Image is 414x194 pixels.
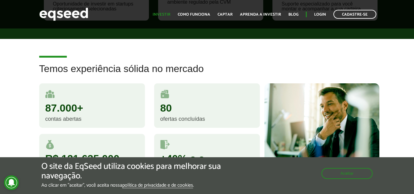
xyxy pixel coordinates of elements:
[160,89,169,99] img: rodadas.svg
[45,153,139,164] div: R$ 121.635.000
[122,183,193,188] a: política de privacidade e de cookies
[41,162,240,181] h5: O site da EqSeed utiliza cookies para melhorar sua navegação.
[160,103,254,113] div: 80
[160,153,254,164] div: +40% a.a
[45,89,55,99] img: user.svg
[240,13,281,17] a: Aprenda a investir
[41,182,240,188] p: Ao clicar em "aceitar", você aceita nossa .
[153,13,170,17] a: Investir
[178,13,210,17] a: Como funciona
[45,103,139,113] div: 87.000+
[45,116,139,122] div: contas abertas
[45,140,55,149] img: money.svg
[314,13,326,17] a: Login
[160,116,254,122] div: ofertas concluídas
[218,13,233,17] a: Captar
[333,10,376,19] a: Cadastre-se
[160,140,170,149] img: saidas.svg
[39,63,375,83] h2: Temos experiência sólida no mercado
[39,6,88,22] img: EqSeed
[288,13,298,17] a: Blog
[321,168,373,179] button: Aceitar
